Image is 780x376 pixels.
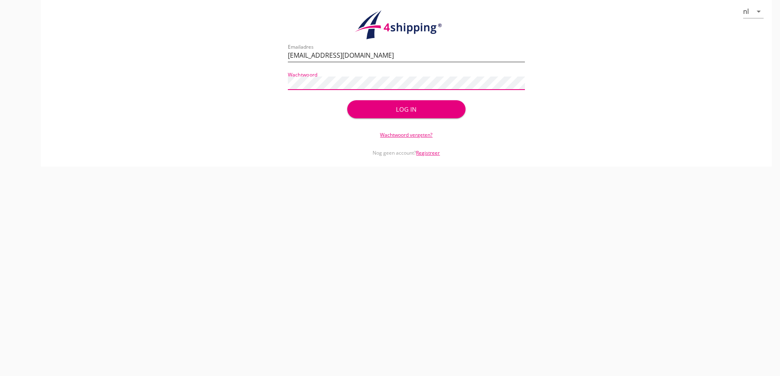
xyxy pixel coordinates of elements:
i: arrow_drop_down [754,7,764,16]
div: nl [743,8,749,15]
a: Wachtwoord vergeten? [380,131,432,138]
input: Emailadres [288,49,525,62]
button: Log in [347,100,466,118]
a: Registreer [416,149,440,156]
div: Nog geen account? [288,139,525,157]
img: logo.1f945f1d.svg [353,10,460,40]
div: Log in [360,105,452,114]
